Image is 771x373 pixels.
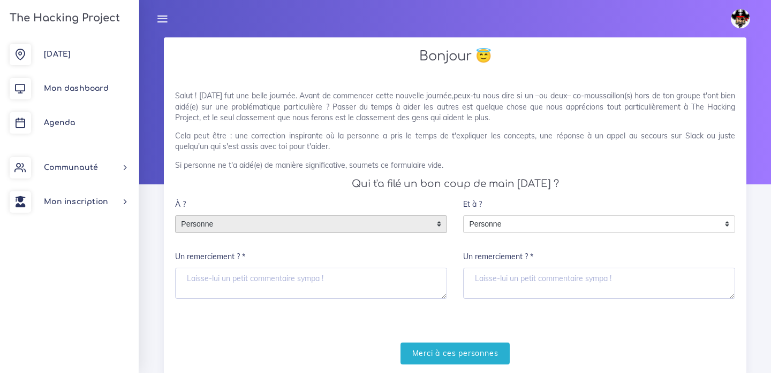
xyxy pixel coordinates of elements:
h2: Bonjour 😇 [175,49,735,64]
span: Communauté [44,164,98,172]
img: avatar [731,9,750,28]
span: Agenda [44,119,75,127]
label: Un remerciement ? * [175,246,245,268]
label: À ? [175,193,186,215]
span: Mon dashboard [44,84,109,92]
label: Et à ? [463,193,482,215]
span: Personne [464,216,719,233]
label: Un remerciement ? * [463,246,533,268]
p: Salut ! [DATE] fut une belle journée. Avant de commencer cette nouvelle journée,peux-tu nous dire... [175,90,735,123]
span: Mon inscription [44,198,108,206]
p: Si personne ne t'a aidé(e) de manière significative, soumets ce formulaire vide. [175,160,735,170]
h4: Qui t'a filé un bon coup de main [DATE] ? [175,178,735,190]
span: [DATE] [44,50,71,58]
p: Cela peut être : une correction inspirante où la personne a pris le temps de t'expliquer les conc... [175,130,735,152]
span: Personne [176,216,430,233]
input: Merci à ces personnes [400,343,510,364]
h3: The Hacking Project [6,12,120,24]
